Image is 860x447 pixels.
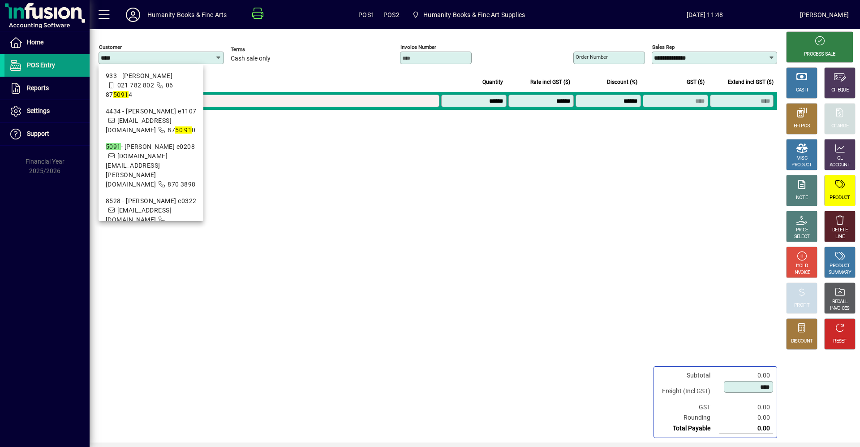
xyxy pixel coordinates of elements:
span: POS2 [383,8,400,22]
mat-option: 5091 - JO BAYLIS e0208 [99,139,203,193]
span: [EMAIL_ADDRESS][DOMAIN_NAME] [106,207,172,223]
span: Quantity [482,77,503,87]
div: RESET [833,338,847,345]
button: Profile [119,7,147,23]
span: Terms [231,47,284,52]
span: Humanity Books & Fine Art Supplies [408,7,529,23]
div: - [PERSON_NAME] e0208 [106,142,196,152]
div: INVOICES [830,305,849,312]
div: DISCOUNT [791,338,813,345]
div: INVOICE [793,269,810,276]
div: DELETE [832,227,847,234]
div: LINE [835,234,844,240]
div: [PERSON_NAME] [800,8,849,22]
div: PROCESS SALE [804,51,835,58]
mat-label: Order number [576,54,608,60]
td: Rounding [658,412,719,423]
div: 8528 - [PERSON_NAME] e0322 [106,196,196,206]
div: CHEQUE [831,87,848,94]
a: Support [4,123,90,145]
td: 0.00 [719,423,773,434]
mat-option: 8528 - LISA MAKRIS e0322 [99,193,203,238]
td: Subtotal [658,370,719,381]
div: 4434 - [PERSON_NAME] e1107 [106,107,196,116]
a: Settings [4,100,90,122]
td: Total Payable [658,423,719,434]
div: PROFIT [794,302,809,309]
td: GST [658,402,719,412]
div: EFTPOS [794,123,810,130]
span: Settings [27,107,50,114]
td: 0.00 [719,412,773,423]
div: HOLD [796,263,808,269]
a: Reports [4,77,90,100]
div: PRODUCT [791,162,812,169]
div: CHARGE [831,123,849,130]
span: [DOMAIN_NAME][EMAIL_ADDRESS][PERSON_NAME][DOMAIN_NAME] [106,152,168,188]
div: ACCOUNT [830,162,850,169]
div: SUMMARY [829,269,851,276]
div: RECALL [832,299,848,305]
span: 87 0 [168,126,196,134]
span: [EMAIL_ADDRESS][DOMAIN_NAME] [106,117,172,134]
mat-label: Invoice number [400,44,436,50]
div: PRICE [796,227,808,234]
div: Humanity Books & Fine Arts [147,8,227,22]
mat-label: Sales rep [652,44,675,50]
div: PRODUCT [830,195,850,201]
em: 50 91 [175,126,192,134]
mat-option: 933 - TIM DURRANT [99,68,203,103]
a: Home [4,31,90,54]
span: Rate incl GST ($) [530,77,570,87]
span: Cash sale only [231,55,271,62]
mat-option: 4434 - PAULINE THOMAS e1107 [99,103,203,139]
div: NOTE [796,195,808,201]
span: Support [27,130,49,137]
span: Humanity Books & Fine Art Supplies [423,8,525,22]
em: 5091 [113,91,129,98]
div: PRODUCT [830,263,850,269]
em: 5091 [106,143,121,150]
div: MISC [796,155,807,162]
span: Discount (%) [607,77,637,87]
td: Freight (Incl GST) [658,381,719,402]
span: Extend incl GST ($) [728,77,774,87]
td: 0.00 [719,402,773,412]
span: POS1 [358,8,374,22]
span: [DATE] 11:48 [610,8,800,22]
div: SELECT [794,234,810,240]
td: 0.00 [719,370,773,381]
mat-label: Customer [99,44,122,50]
span: 021 782 802 [117,82,155,89]
div: 933 - [PERSON_NAME] [106,71,196,81]
span: Reports [27,84,49,91]
div: GL [837,155,843,162]
span: Home [27,39,43,46]
span: POS Entry [27,61,55,69]
div: CASH [796,87,808,94]
span: GST ($) [687,77,705,87]
span: 870 3898 [168,181,196,188]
